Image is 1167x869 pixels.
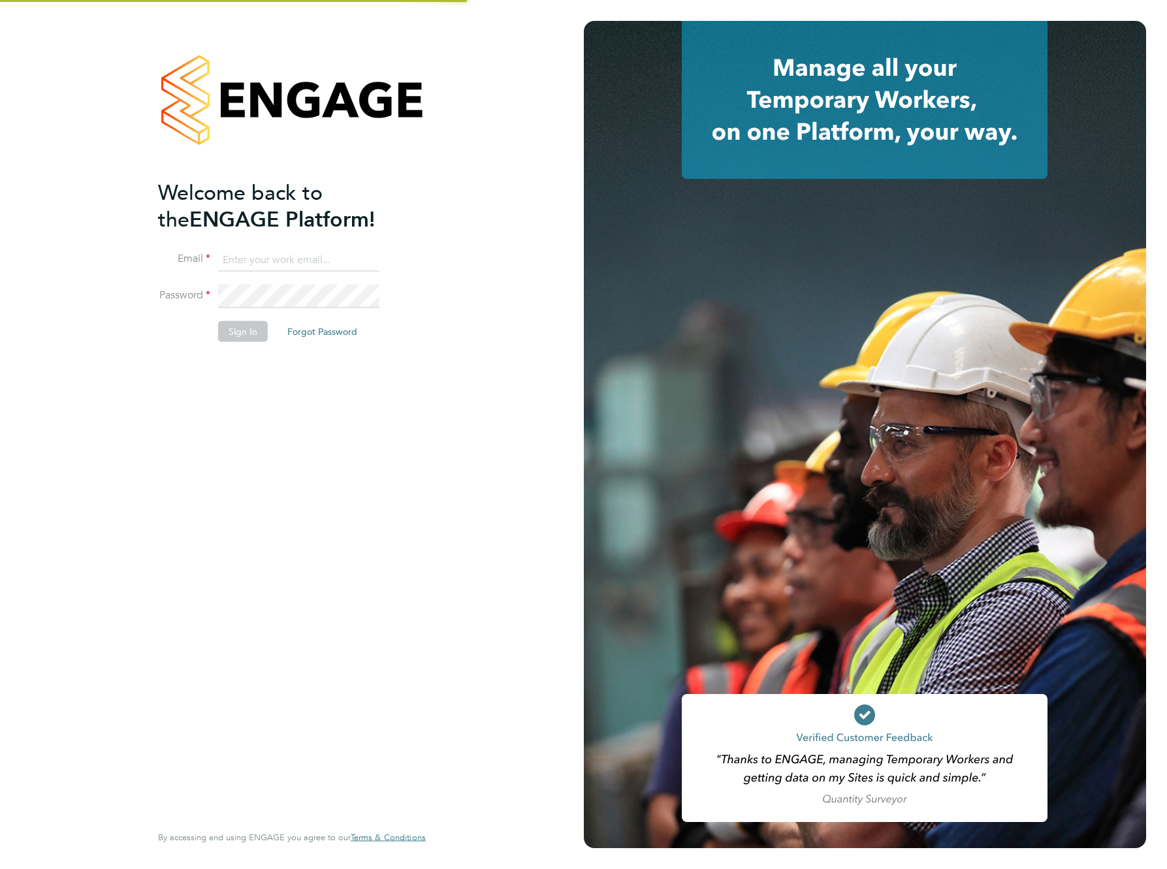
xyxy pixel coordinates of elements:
[158,289,210,302] label: Password
[158,179,413,232] h2: ENGAGE Platform!
[158,252,210,266] label: Email
[158,832,426,843] span: By accessing and using ENGAGE you agree to our
[218,248,379,272] input: Enter your work email...
[158,180,323,232] span: Welcome back to the
[218,321,268,342] button: Sign In
[351,832,426,843] a: Terms & Conditions
[277,321,368,342] button: Forgot Password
